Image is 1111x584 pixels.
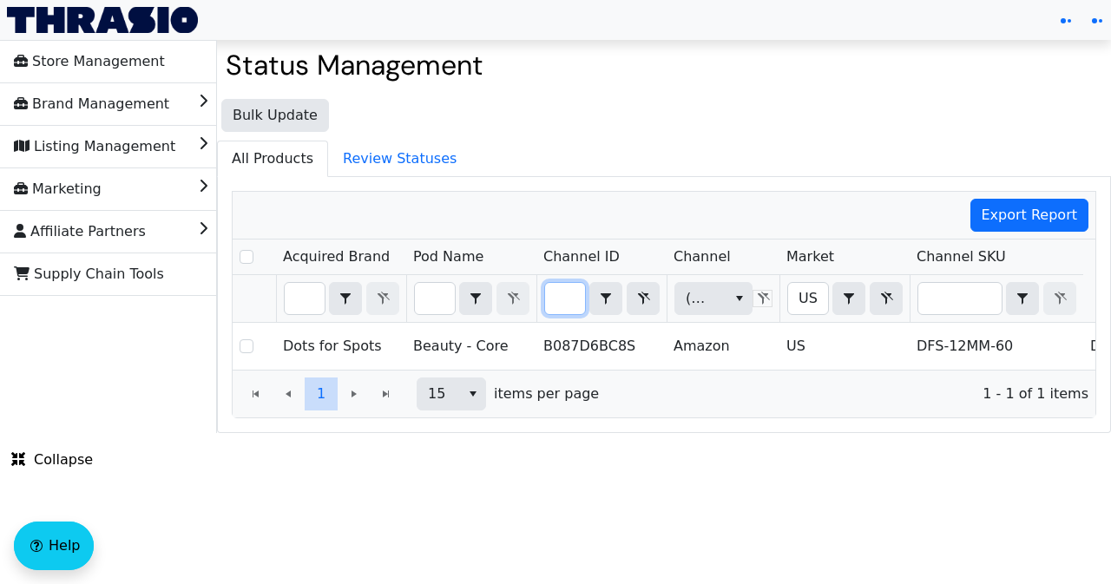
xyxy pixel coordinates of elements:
[1007,283,1038,314] button: select
[460,378,485,410] button: select
[329,282,362,315] span: Choose Operator
[406,323,536,370] td: Beauty - Core
[413,246,483,267] span: Pod Name
[674,246,731,267] span: Channel
[613,384,1088,404] span: 1 - 1 of 1 items
[667,323,779,370] td: Amazon
[917,246,1006,267] span: Channel SKU
[833,283,864,314] button: select
[543,246,620,267] span: Channel ID
[428,384,450,404] span: 15
[14,48,165,75] span: Store Management
[283,246,390,267] span: Acquired Brand
[788,283,828,314] input: Filter
[49,535,80,556] span: Help
[627,282,660,315] button: Clear
[918,283,1002,314] input: Filter
[317,384,325,404] span: 1
[1006,282,1039,315] span: Choose Operator
[218,141,327,176] span: All Products
[779,275,910,323] th: Filter
[305,377,338,410] button: Page 1
[406,275,536,323] th: Filter
[14,133,175,161] span: Listing Management
[590,283,621,314] button: select
[686,288,713,309] span: (All)
[536,275,667,323] th: Filter
[786,246,834,267] span: Market
[226,49,1102,82] h2: Status Management
[417,377,486,410] span: Page size
[14,218,146,246] span: Affiliate Partners
[415,283,455,314] input: Filter
[233,105,318,126] span: Bulk Update
[982,205,1078,226] span: Export Report
[545,283,585,314] input: Filter
[285,283,325,314] input: Filter
[11,449,93,470] span: Collapse
[7,7,198,33] img: Thrasio Logo
[910,323,1083,370] td: DFS-12MM-60
[970,199,1089,232] button: Export Report
[329,141,470,176] span: Review Statuses
[779,323,910,370] td: US
[460,283,491,314] button: select
[240,339,253,353] input: Select Row
[870,282,903,315] button: Clear
[330,283,361,314] button: select
[221,99,329,132] button: Bulk Update
[14,522,94,570] button: Help floatingactionbutton
[667,275,779,323] th: Filter
[276,323,406,370] td: Dots for Spots
[14,90,169,118] span: Brand Management
[459,282,492,315] span: Choose Operator
[240,250,253,264] input: Select Row
[494,384,599,404] span: items per page
[536,323,667,370] td: B087D6BC8S
[233,370,1095,417] div: Page 1 of 1
[14,175,102,203] span: Marketing
[832,282,865,315] span: Choose Operator
[910,275,1083,323] th: Filter
[276,275,406,323] th: Filter
[589,282,622,315] span: Choose Operator
[14,260,164,288] span: Supply Chain Tools
[726,283,752,314] button: select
